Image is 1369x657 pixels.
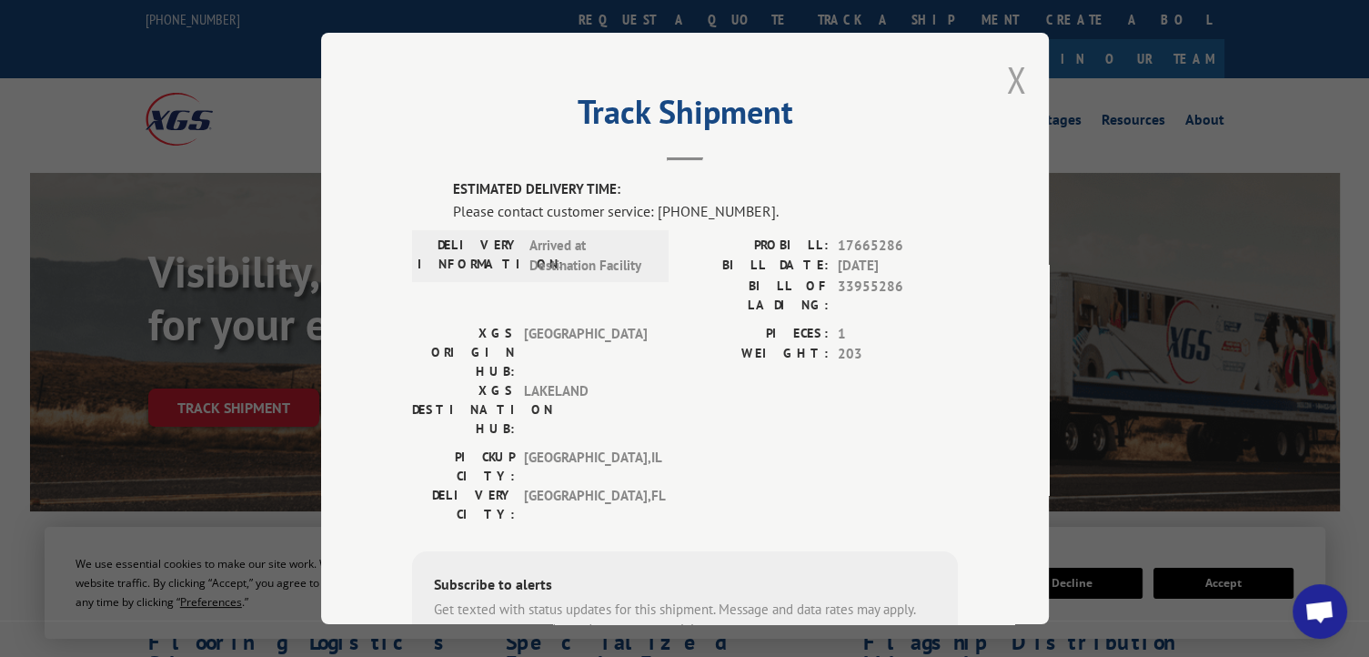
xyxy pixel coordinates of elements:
span: 33955286 [838,277,958,315]
span: [GEOGRAPHIC_DATA] , IL [524,448,647,486]
div: Subscribe to alerts [434,573,936,600]
span: [DATE] [838,256,958,277]
span: LAKELAND [524,381,647,439]
div: Get texted with status updates for this shipment. Message and data rates may apply. Message frequ... [434,600,936,641]
h2: Track Shipment [412,99,958,134]
label: BILL DATE: [685,256,829,277]
label: ESTIMATED DELIVERY TIME: [453,179,958,200]
label: XGS ORIGIN HUB: [412,324,515,381]
span: [GEOGRAPHIC_DATA] , FL [524,486,647,524]
label: PROBILL: [685,236,829,257]
button: Close modal [1006,56,1026,104]
label: PICKUP CITY: [412,448,515,486]
label: BILL OF LADING: [685,277,829,315]
span: 17665286 [838,236,958,257]
label: WEIGHT: [685,344,829,365]
div: Open chat [1293,584,1347,639]
span: 203 [838,344,958,365]
label: XGS DESTINATION HUB: [412,381,515,439]
div: Please contact customer service: [PHONE_NUMBER]. [453,200,958,222]
span: Arrived at Destination Facility [529,236,652,277]
label: DELIVERY INFORMATION: [418,236,520,277]
span: 1 [838,324,958,345]
label: DELIVERY CITY: [412,486,515,524]
label: PIECES: [685,324,829,345]
span: [GEOGRAPHIC_DATA] [524,324,647,381]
